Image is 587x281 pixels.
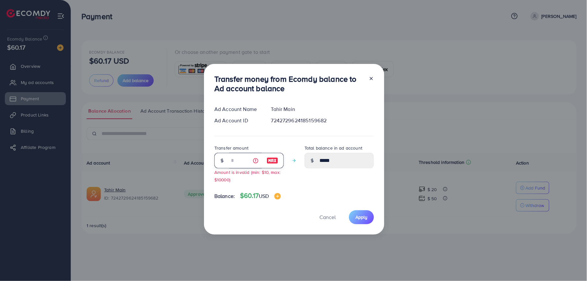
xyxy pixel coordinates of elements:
button: Cancel [311,210,344,224]
label: Transfer amount [214,145,248,151]
span: Balance: [214,192,235,200]
div: Tahir Main [266,105,379,113]
label: Total balance in ad account [305,145,362,151]
img: image [274,193,281,200]
div: Ad Account ID [209,117,266,124]
small: Amount is invalid (min: $10, max: $10000) [214,169,281,183]
h3: Transfer money from Ecomdy balance to Ad account balance [214,74,364,93]
h4: $60.17 [240,192,281,200]
button: Apply [349,210,374,224]
iframe: Chat [559,252,582,276]
span: USD [259,192,269,200]
img: image [267,157,278,165]
span: Apply [355,214,367,220]
div: 7242729624185159682 [266,117,379,124]
div: Ad Account Name [209,105,266,113]
span: Cancel [319,214,336,221]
